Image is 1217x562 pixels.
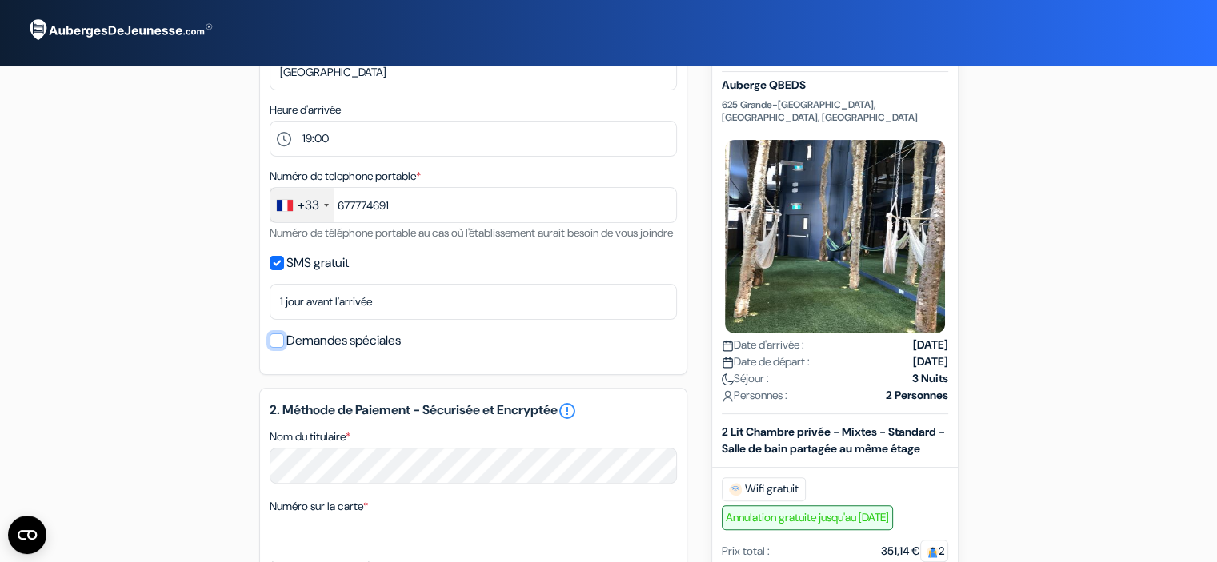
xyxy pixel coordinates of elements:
[558,401,577,421] a: error_outline
[270,102,341,118] label: Heure d'arrivée
[913,337,948,353] strong: [DATE]
[19,9,219,52] img: AubergesDeJeunesse.com
[722,98,948,124] p: 625 Grande-[GEOGRAPHIC_DATA], [GEOGRAPHIC_DATA], [GEOGRAPHIC_DATA]
[886,387,948,404] strong: 2 Personnes
[722,543,770,560] div: Prix total :
[722,79,948,93] h5: Auberge QBEDS
[722,370,769,387] span: Séjour :
[270,401,677,421] h5: 2. Méthode de Paiement - Sécurisée et Encryptée
[286,329,401,352] label: Demandes spéciales
[722,390,734,402] img: user_icon.svg
[912,370,948,387] strong: 3 Nuits
[722,340,734,352] img: calendar.svg
[722,357,734,369] img: calendar.svg
[722,373,734,385] img: moon.svg
[270,428,350,445] label: Nom du titulaire
[722,505,893,530] span: Annulation gratuite jusqu'au [DATE]
[881,543,948,560] div: 351,14 €
[286,252,349,274] label: SMS gratuit
[270,498,368,515] label: Numéro sur la carte
[270,168,421,185] label: Numéro de telephone portable
[722,424,945,456] b: 2 Lit Chambre privée - Mixtes - Standard - Salle de bain partagée au même étage
[722,387,787,404] span: Personnes :
[729,483,742,496] img: free_wifi.svg
[270,187,677,223] input: 6 12 34 56 78
[270,225,673,240] small: Numéro de téléphone portable au cas où l'établissement aurait besoin de vous joindre
[722,477,806,501] span: Wifi gratuit
[927,546,939,558] img: guest.svg
[8,516,46,554] button: CMP-Widget öffnen
[298,196,319,215] div: +33
[722,337,804,353] span: Date d'arrivée :
[920,540,948,562] span: 2
[270,188,334,222] div: France: +33
[722,353,810,370] span: Date de départ :
[913,353,948,370] strong: [DATE]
